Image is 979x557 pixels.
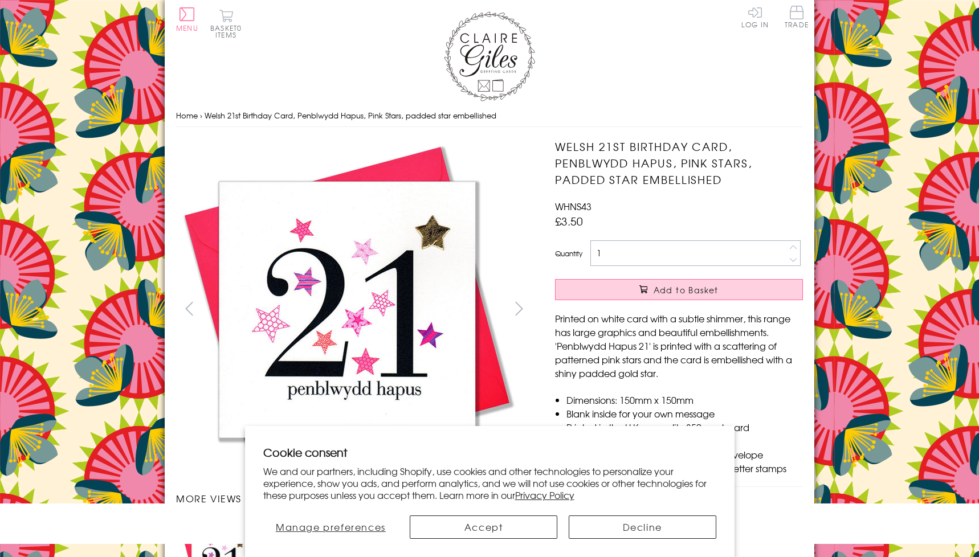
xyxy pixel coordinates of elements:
[200,110,202,121] span: ›
[566,393,803,407] li: Dimensions: 150mm x 150mm
[176,104,803,128] nav: breadcrumbs
[276,520,386,534] span: Manage preferences
[654,284,719,296] span: Add to Basket
[507,296,532,321] button: next
[555,199,592,213] span: WHNS43
[215,23,242,40] span: 0 items
[555,248,582,259] label: Quantity
[555,213,583,229] span: £3.50
[569,515,716,539] button: Decline
[410,515,557,539] button: Accept
[741,6,769,28] a: Log In
[263,444,716,460] h2: Cookie consent
[176,138,518,480] img: Welsh 21st Birthday Card, Penblwydd Hapus, Pink Stars, padded star embellished
[555,279,803,300] button: Add to Basket
[205,110,496,121] span: Welsh 21st Birthday Card, Penblwydd Hapus, Pink Stars, padded star embellished
[444,11,535,101] img: Claire Giles Greetings Cards
[176,23,198,33] span: Menu
[566,407,803,420] li: Blank inside for your own message
[785,6,809,30] a: Trade
[176,296,202,321] button: prev
[263,515,398,539] button: Manage preferences
[515,488,574,502] a: Privacy Policy
[176,110,198,121] a: Home
[566,420,803,434] li: Printed in the U.K on quality 350gsm board
[555,312,803,380] p: Printed on white card with a subtle shimmer, this range has large graphics and beautiful embellis...
[263,465,716,501] p: We and our partners, including Shopify, use cookies and other technologies to personalize your ex...
[210,9,242,38] button: Basket0 items
[555,138,803,187] h1: Welsh 21st Birthday Card, Penblwydd Hapus, Pink Stars, padded star embellished
[176,7,198,31] button: Menu
[176,492,532,505] h3: More views
[785,6,809,28] span: Trade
